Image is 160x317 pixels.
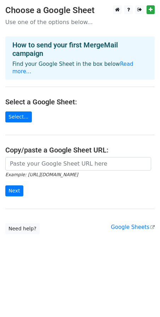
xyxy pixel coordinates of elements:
small: Example: [URL][DOMAIN_NAME] [5,172,78,177]
a: Need help? [5,223,40,234]
h4: Copy/paste a Google Sheet URL: [5,146,155,154]
h4: How to send your first MergeMail campaign [12,41,148,58]
a: Select... [5,111,32,122]
p: Use one of the options below... [5,18,155,26]
a: Google Sheets [111,224,155,230]
input: Next [5,185,23,196]
input: Paste your Google Sheet URL here [5,157,151,171]
a: Read more... [12,61,133,75]
h3: Choose a Google Sheet [5,5,155,16]
p: Find your Google Sheet in the box below [12,60,148,75]
h4: Select a Google Sheet: [5,98,155,106]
